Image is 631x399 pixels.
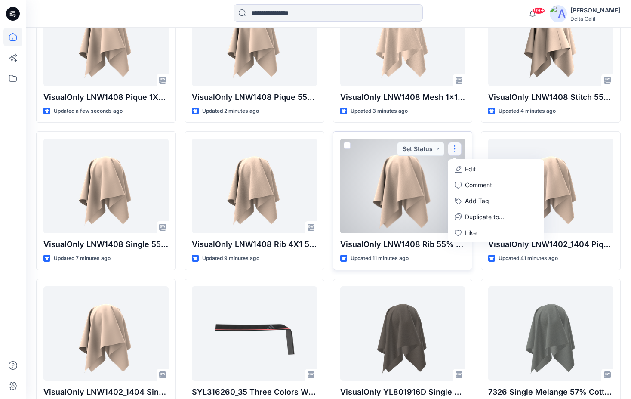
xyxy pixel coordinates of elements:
[550,5,567,22] img: avatar
[192,238,317,251] p: VisualOnly LNW1408 Rib 4X1 55% Nylon 45% Elastane
[488,286,613,381] a: 7326 Single Melange 57% Cotton 38% Polyester 5% Elastane 150g
[449,193,542,209] button: Add Tag
[488,91,613,103] p: VisualOnly LNW1408 Stitch 55% Nylon 45% Elastane
[351,107,408,116] p: Updated 3 minutes ago
[192,386,317,398] p: SYL316260_35 Three Colors WB 90% Polyester 10% Spandex 438g
[54,254,111,263] p: Updated 7 minutes ago
[465,164,476,173] p: Edit
[43,238,169,251] p: VisualOnly LNW1408 Single 55% Nylon 45% Elastane
[499,254,558,263] p: Updated 41 minutes ago
[340,91,465,103] p: VisualOnly LNW1408 Mesh 1x1 55% Nylon 45% Elastane
[192,286,317,381] a: SYL316260_35 Three Colors WB 90% Polyester 10% Spandex 438g
[43,386,169,398] p: VisualOnly LNW1402_1404 Single 81% Nylon 19% Elastane
[570,15,620,22] div: Delta Galil
[192,139,317,233] a: VisualOnly LNW1408 Rib 4X1 55% Nylon 45% Elastane
[340,286,465,381] a: VisualOnly YL801916D Single 45% Acryl 34% Recycled Polyester 11% Bamboo 10% Elastane 140g
[488,386,613,398] p: 7326 Single Melange 57% Cotton 38% Polyester 5% Elastane 150g
[449,161,542,177] a: Edit
[43,91,169,103] p: VisualOnly LNW1408 Pique 1X1 55% Nylon 45% Elastane
[43,139,169,233] a: VisualOnly LNW1408 Single 55% Nylon 45% Elastane
[202,254,259,263] p: Updated 9 minutes ago
[465,228,477,237] p: Like
[43,286,169,381] a: VisualOnly LNW1402_1404 Single 81% Nylon 19% Elastane
[340,139,465,233] a: VisualOnly LNW1408 Rib 55% Nylon 45% Elastane
[340,238,465,251] p: VisualOnly LNW1408 Rib 55% Nylon 45% Elastane
[570,5,620,15] div: [PERSON_NAME]
[532,7,545,14] span: 99+
[192,91,317,103] p: VisualOnly LNW1408 Pique 55% Nylon 45% Elastane
[465,212,504,221] p: Duplicate to...
[54,107,123,116] p: Updated a few seconds ago
[202,107,259,116] p: Updated 2 minutes ago
[488,139,613,233] a: VisualOnly LNW1402_1404 Pique 81% Nylon 19% Elastane
[499,107,556,116] p: Updated 4 minutes ago
[465,180,492,189] p: Comment
[351,254,409,263] p: Updated 11 minutes ago
[340,386,465,398] p: VisualOnly YL801916D Single 45% Acryl 34% Recycled Polyester 11% Bamboo 10% Elastane 140g
[488,238,613,251] p: VisualOnly LNW1402_1404 Pique 81% Nylon 19% Elastane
